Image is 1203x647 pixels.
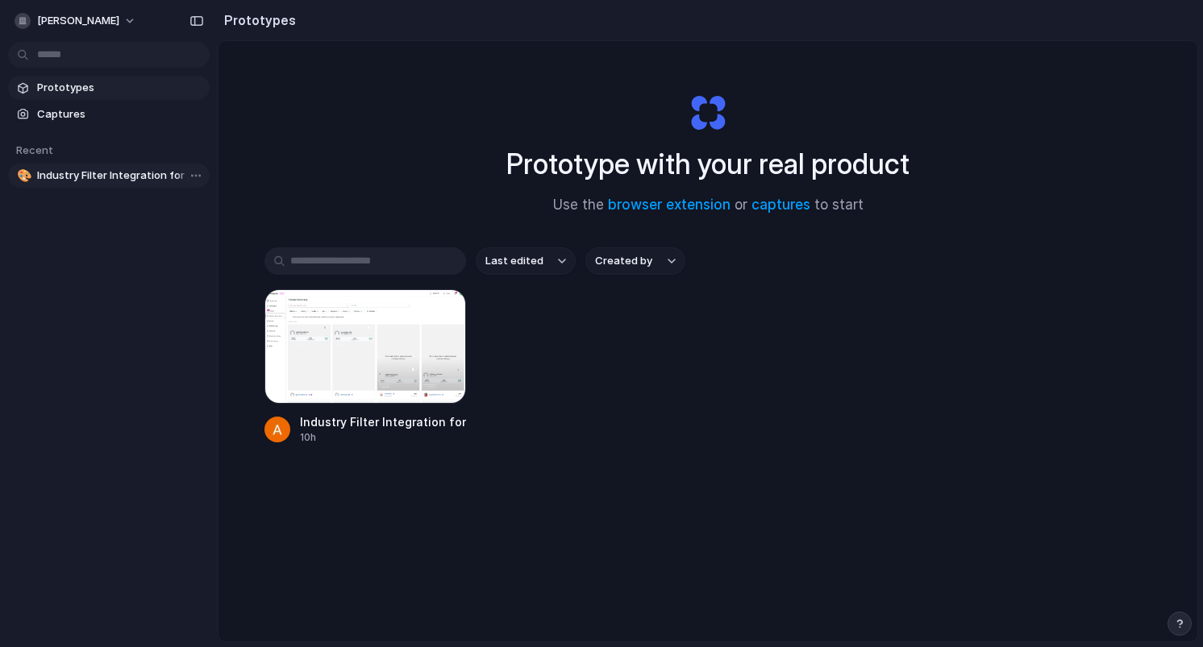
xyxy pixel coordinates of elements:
[300,430,466,445] div: 10h
[37,13,119,29] span: [PERSON_NAME]
[15,168,31,184] button: 🎨
[17,167,28,185] div: 🎨
[8,76,210,100] a: Prototypes
[264,289,466,445] a: Industry Filter Integration for Campaign MediaplanIndustry Filter Integration for Campaign Mediap...
[506,143,910,185] h1: Prototype with your real product
[218,10,296,30] h2: Prototypes
[37,168,203,184] span: Industry Filter Integration for Campaign Mediaplan
[8,102,210,126] a: Captures
[595,253,652,269] span: Created by
[553,195,864,216] span: Use the or to start
[8,164,210,188] a: 🎨Industry Filter Integration for Campaign Mediaplan
[300,413,466,430] div: Industry Filter Integration for Campaign Mediaplan
[608,197,731,213] a: browser extension
[751,197,810,213] a: captures
[37,80,203,96] span: Prototypes
[16,143,53,156] span: Recent
[476,247,576,275] button: Last edited
[8,8,144,34] button: [PERSON_NAME]
[485,253,543,269] span: Last edited
[37,106,203,122] span: Captures
[585,247,685,275] button: Created by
